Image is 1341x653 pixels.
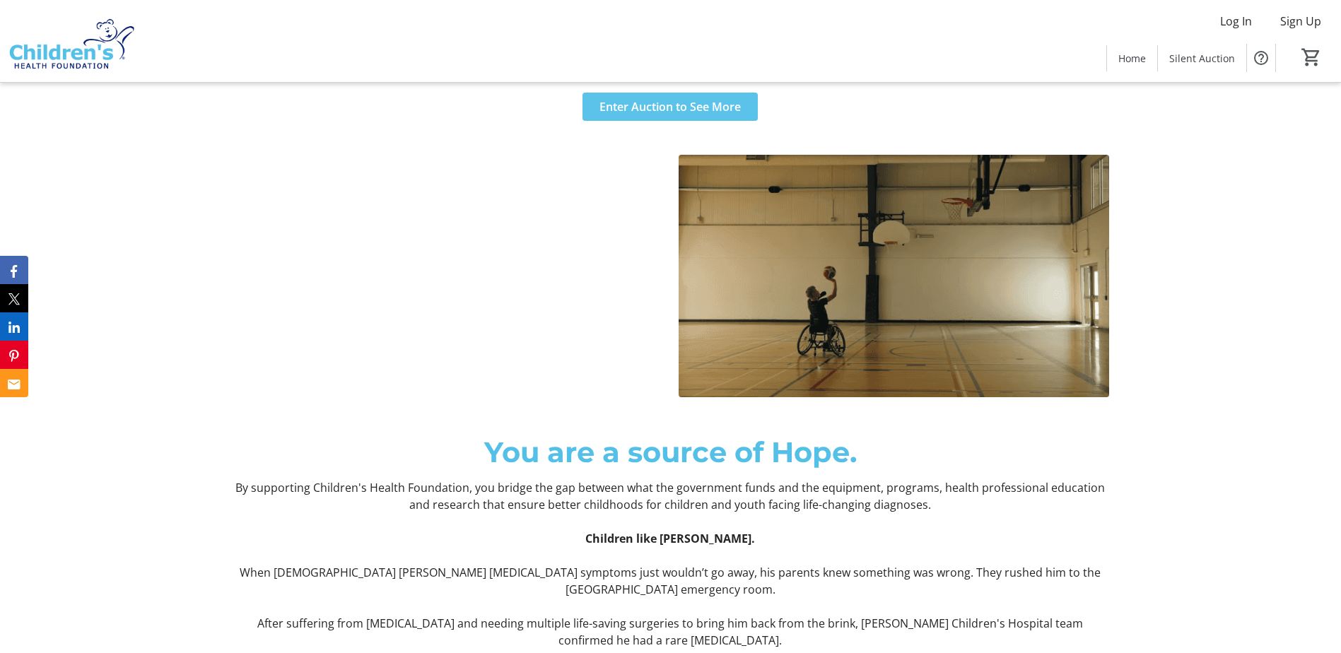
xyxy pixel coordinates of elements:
[599,98,741,115] span: Enter Auction to See More
[232,431,1109,473] p: You are a source of Hope.
[1158,45,1246,71] a: Silent Auction
[232,479,1109,513] p: By supporting Children's Health Foundation, you bridge the gap between what the government funds ...
[1220,13,1252,30] span: Log In
[1299,45,1324,70] button: Cart
[679,155,1108,396] img: undefined
[1247,44,1275,72] button: Help
[232,615,1109,649] p: After suffering from [MEDICAL_DATA] and needing multiple life-saving surgeries to bring him back ...
[1209,10,1263,33] button: Log In
[1280,13,1321,30] span: Sign Up
[1269,10,1333,33] button: Sign Up
[1169,51,1235,66] span: Silent Auction
[232,564,1109,598] p: When [DEMOGRAPHIC_DATA] [PERSON_NAME] [MEDICAL_DATA] symptoms just wouldn’t go away, his parents ...
[582,93,758,121] button: Enter Auction to See More
[1118,51,1146,66] span: Home
[1107,45,1157,71] a: Home
[8,6,134,76] img: Children's Health Foundation's Logo
[585,531,755,546] strong: Children like [PERSON_NAME].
